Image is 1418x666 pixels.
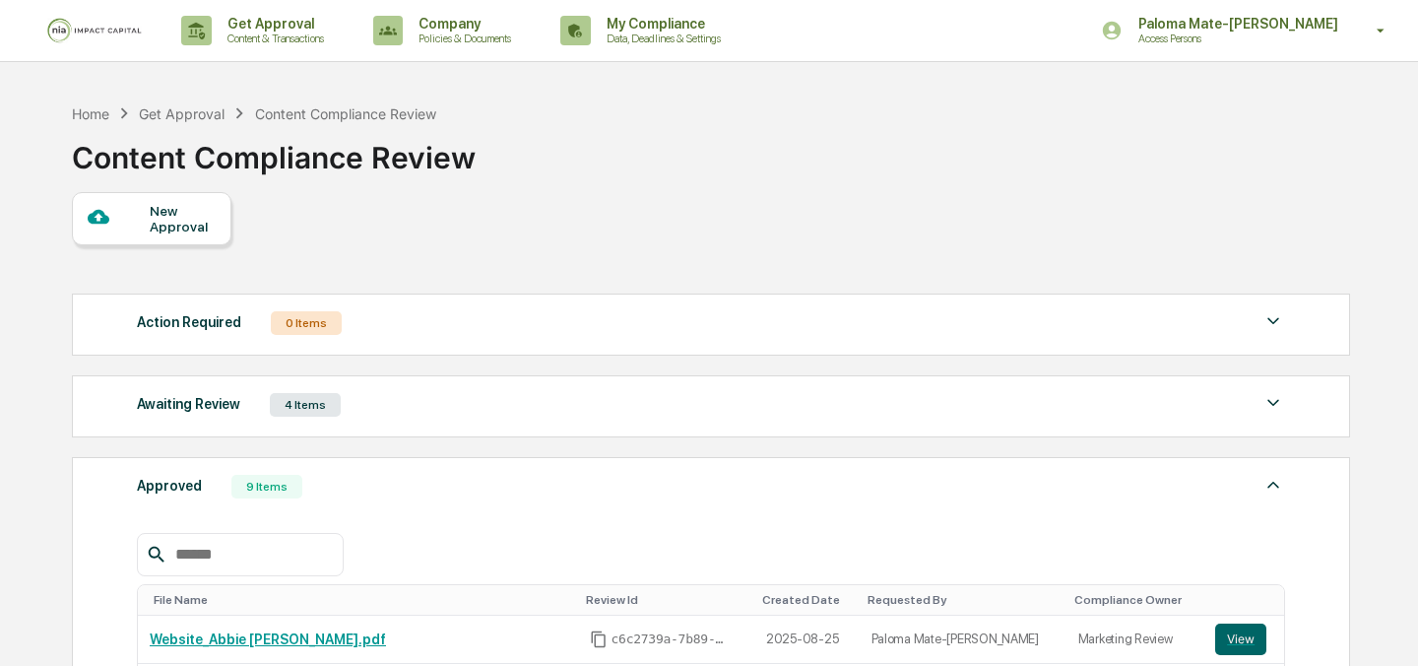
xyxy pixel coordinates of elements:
p: Paloma Mate-[PERSON_NAME] [1123,16,1348,32]
div: 4 Items [270,393,341,417]
a: Website_Abbie [PERSON_NAME].pdf [150,632,386,647]
td: Marketing Review [1066,616,1203,664]
p: Access Persons [1123,32,1316,45]
p: My Compliance [591,16,731,32]
span: Copy Id [590,631,608,648]
div: 9 Items [231,475,302,499]
img: caret [1261,391,1285,415]
div: Action Required [137,309,241,335]
a: View [1215,624,1272,655]
span: c6c2739a-7b89-4a52-8d9f-dbe1f86c6086 [612,632,730,647]
div: Toggle SortBy [762,593,852,607]
div: 0 Items [271,311,342,335]
div: Content Compliance Review [255,105,436,122]
div: Awaiting Review [137,391,240,417]
div: Home [72,105,109,122]
img: logo [47,18,142,43]
p: Data, Deadlines & Settings [591,32,731,45]
button: View [1215,624,1266,655]
p: Get Approval [212,16,334,32]
div: Toggle SortBy [868,593,1058,607]
div: Toggle SortBy [1074,593,1195,607]
div: Toggle SortBy [586,593,746,607]
iframe: Open customer support [1355,601,1408,654]
p: Company [403,16,521,32]
div: Toggle SortBy [154,593,570,607]
div: Toggle SortBy [1219,593,1276,607]
img: caret [1261,473,1285,497]
div: New Approval [150,203,216,234]
div: Get Approval [139,105,225,122]
div: Content Compliance Review [72,124,476,175]
td: Paloma Mate-[PERSON_NAME] [860,616,1065,664]
img: caret [1261,309,1285,333]
td: 2025-08-25 [754,616,860,664]
p: Policies & Documents [403,32,521,45]
p: Content & Transactions [212,32,334,45]
div: Approved [137,473,202,499]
